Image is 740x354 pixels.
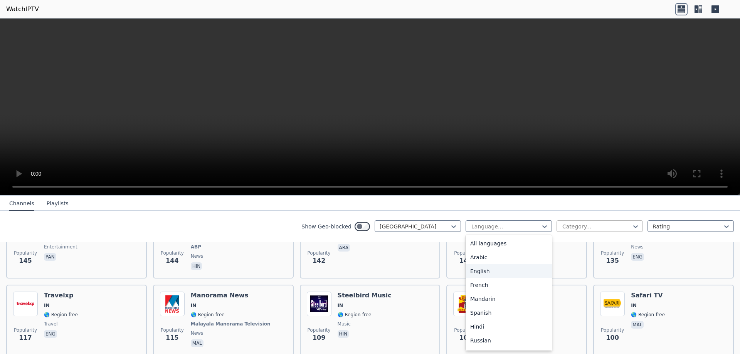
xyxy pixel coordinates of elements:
[338,302,343,309] span: IN
[466,250,552,264] div: Arabic
[606,256,619,265] span: 135
[631,292,665,299] h6: Safari TV
[191,321,271,327] span: Malayala Manorama Television
[161,327,184,333] span: Popularity
[606,333,619,342] span: 100
[166,256,178,265] span: 144
[44,292,78,299] h6: Travelxp
[453,292,478,316] img: Thanthi TV
[191,253,203,259] span: news
[601,250,624,256] span: Popularity
[44,330,57,338] p: eng
[466,306,552,320] div: Spanish
[631,302,637,309] span: IN
[308,327,331,333] span: Popularity
[313,333,325,342] span: 109
[14,327,37,333] span: Popularity
[191,302,197,309] span: IN
[44,312,78,318] span: 🌎 Region-free
[338,292,392,299] h6: Steelbird Music
[13,292,38,316] img: Travelxp
[161,250,184,256] span: Popularity
[160,292,185,316] img: Manorama News
[338,330,349,338] p: hin
[466,320,552,334] div: Hindi
[191,292,272,299] h6: Manorama News
[47,196,69,211] button: Playlists
[466,237,552,250] div: All languages
[19,333,32,342] span: 117
[9,196,34,211] button: Channels
[44,321,58,327] span: travel
[191,262,202,270] p: hin
[191,330,203,336] span: news
[301,223,351,230] label: Show Geo-blocked
[19,256,32,265] span: 145
[44,302,50,309] span: IN
[466,292,552,306] div: Mandarin
[338,244,350,252] p: ara
[631,321,644,329] p: mal
[631,253,644,261] p: eng
[454,327,477,333] span: Popularity
[44,253,56,261] p: pan
[466,264,552,278] div: English
[601,327,624,333] span: Popularity
[44,244,77,250] span: entertainment
[6,5,39,14] a: WatchIPTV
[466,334,552,347] div: Russian
[454,250,477,256] span: Popularity
[631,244,643,250] span: news
[631,312,665,318] span: 🌎 Region-free
[191,312,225,318] span: 🌎 Region-free
[14,250,37,256] span: Popularity
[466,278,552,292] div: French
[459,256,472,265] span: 141
[313,256,325,265] span: 142
[600,292,625,316] img: Safari TV
[308,250,331,256] span: Popularity
[307,292,331,316] img: Steelbird Music
[191,339,203,347] p: mal
[166,333,178,342] span: 115
[191,244,201,250] span: ABP
[338,321,351,327] span: music
[338,312,372,318] span: 🌎 Region-free
[459,333,472,342] span: 103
